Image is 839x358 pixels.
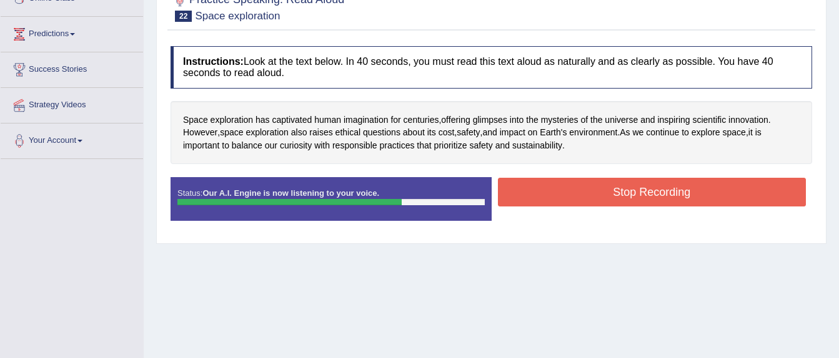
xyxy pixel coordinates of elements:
[417,139,431,152] span: Click to see word definition
[183,139,219,152] span: Click to see word definition
[728,114,768,127] span: Click to see word definition
[620,126,630,139] span: Click to see word definition
[220,126,243,139] span: Click to see word definition
[211,114,254,127] span: Click to see word definition
[1,88,143,119] a: Strategy Videos
[434,139,467,152] span: Click to see word definition
[528,126,538,139] span: Click to see word definition
[222,139,229,152] span: Click to see word definition
[265,139,277,152] span: Click to see word definition
[272,114,312,127] span: Click to see word definition
[403,126,425,139] span: Click to see word definition
[1,123,143,155] a: Your Account
[512,139,562,152] span: Click to see word definition
[390,114,400,127] span: Click to see word definition
[510,114,524,127] span: Click to see word definition
[171,46,812,88] h4: Look at the text below. In 40 seconds, you must read this text aloud as naturally and as clearly ...
[246,126,289,139] span: Click to see word definition
[363,126,400,139] span: Click to see word definition
[171,101,812,165] div: , . , , , . , .
[526,114,538,127] span: Click to see word definition
[379,139,414,152] span: Click to see word definition
[183,114,208,127] span: Click to see word definition
[344,114,389,127] span: Click to see word definition
[335,126,360,139] span: Click to see word definition
[280,139,312,152] span: Click to see word definition
[682,126,689,139] span: Click to see word definition
[540,126,567,139] span: Click to see word definition
[175,11,192,22] span: 22
[755,126,762,139] span: Click to see word definition
[748,126,753,139] span: Click to see word definition
[291,126,307,139] span: Click to see word definition
[590,114,602,127] span: Click to see word definition
[495,139,510,152] span: Click to see word definition
[498,178,807,206] button: Stop Recording
[427,126,436,139] span: Click to see word definition
[332,139,377,152] span: Click to see word definition
[404,114,439,127] span: Click to see word definition
[1,52,143,84] a: Success Stories
[1,17,143,48] a: Predictions
[482,126,497,139] span: Click to see word definition
[580,114,588,127] span: Click to see word definition
[723,126,746,139] span: Click to see word definition
[441,114,470,127] span: Click to see word definition
[692,126,720,139] span: Click to see word definition
[314,114,341,127] span: Click to see word definition
[541,114,578,127] span: Click to see word definition
[202,188,379,198] strong: Our A.I. Engine is now listening to your voice.
[439,126,455,139] span: Click to see word definition
[692,114,726,127] span: Click to see word definition
[469,139,492,152] span: Click to see word definition
[183,56,244,67] b: Instructions:
[171,177,492,221] div: Status:
[195,10,280,22] small: Space exploration
[633,126,644,139] span: Click to see word definition
[309,126,332,139] span: Click to see word definition
[256,114,270,127] span: Click to see word definition
[232,139,262,152] span: Click to see word definition
[646,126,679,139] span: Click to see word definition
[640,114,655,127] span: Click to see word definition
[457,126,480,139] span: Click to see word definition
[657,114,690,127] span: Click to see word definition
[473,114,507,127] span: Click to see word definition
[569,126,617,139] span: Click to see word definition
[500,126,525,139] span: Click to see word definition
[605,114,638,127] span: Click to see word definition
[314,139,330,152] span: Click to see word definition
[183,126,217,139] span: Click to see word definition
